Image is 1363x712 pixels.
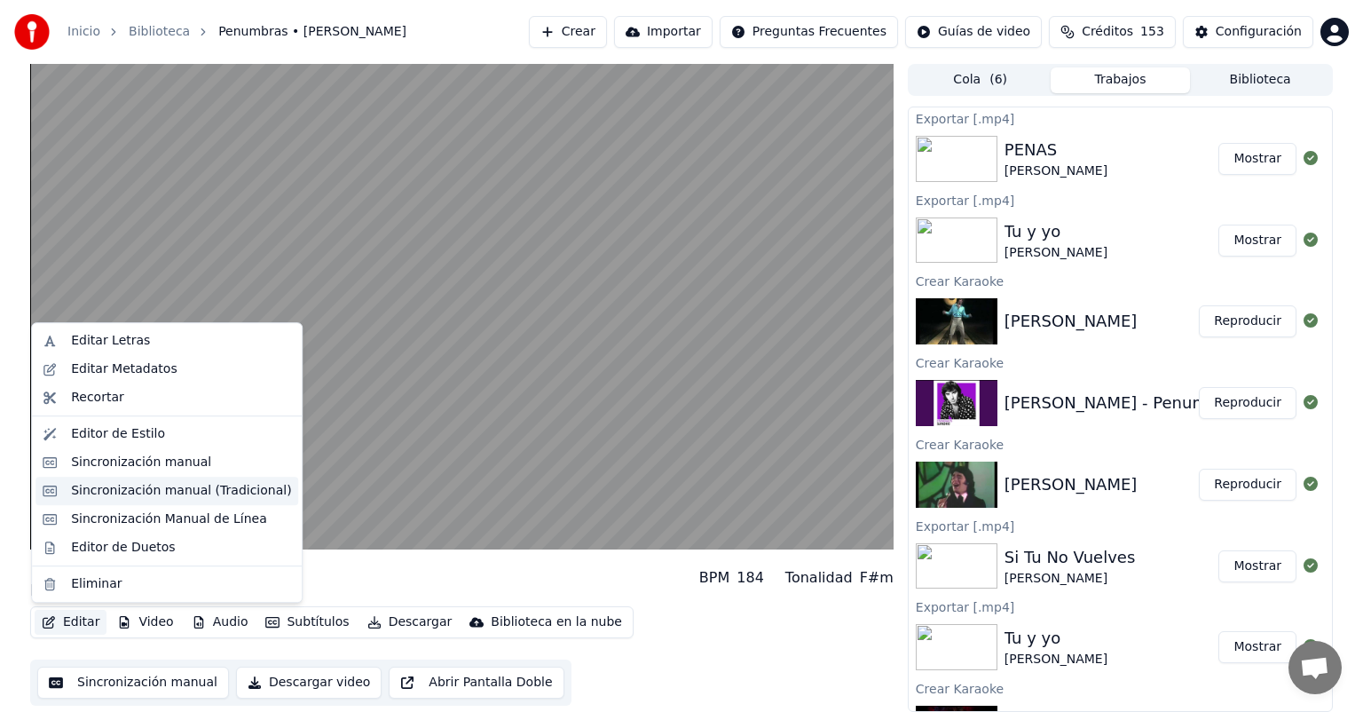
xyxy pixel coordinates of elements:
[360,610,460,635] button: Descargar
[185,610,256,635] button: Audio
[1005,570,1135,588] div: [PERSON_NAME]
[1005,545,1135,570] div: Si Tu No Vuelves
[909,596,1332,617] div: Exportar [.mp4]
[35,610,106,635] button: Editar
[258,610,356,635] button: Subtítulos
[71,510,267,528] div: Sincronización Manual de Línea
[1218,631,1296,663] button: Mostrar
[71,539,175,557] div: Editor de Duetos
[1082,23,1133,41] span: Créditos
[491,613,622,631] div: Biblioteca en la nube
[1288,641,1342,694] div: Chat abierto
[1005,219,1107,244] div: Tu y yo
[71,482,291,500] div: Sincronización manual (Tradicional)
[529,16,607,48] button: Crear
[67,23,100,41] a: Inicio
[110,610,180,635] button: Video
[14,14,50,50] img: youka
[1005,162,1107,180] div: [PERSON_NAME]
[71,360,177,378] div: Editar Metadatos
[1218,143,1296,175] button: Mostrar
[71,425,165,443] div: Editor de Estilo
[909,189,1332,210] div: Exportar [.mp4]
[785,567,853,589] div: Tonalidad
[129,23,190,41] a: Biblioteca
[1140,23,1164,41] span: 153
[30,581,133,599] div: [PERSON_NAME]
[71,389,124,407] div: Recortar
[71,454,211,471] div: Sincronización manual
[737,567,764,589] div: 184
[1005,651,1107,668] div: [PERSON_NAME]
[614,16,713,48] button: Importar
[1190,67,1330,93] button: Biblioteca
[1199,387,1296,419] button: Reproducir
[909,677,1332,699] div: Crear Karaoke
[1005,391,1242,415] div: [PERSON_NAME] - Penumbras
[860,567,894,589] div: F#m
[909,515,1332,536] div: Exportar [.mp4]
[909,352,1332,373] div: Crear Karaoke
[989,71,1007,89] span: ( 6 )
[1051,67,1191,93] button: Trabajos
[910,67,1051,93] button: Cola
[1218,550,1296,582] button: Mostrar
[1005,309,1138,334] div: [PERSON_NAME]
[909,433,1332,455] div: Crear Karaoke
[71,332,150,350] div: Editar Letras
[1199,305,1296,337] button: Reproducir
[67,23,406,41] nav: breadcrumb
[720,16,898,48] button: Preguntas Frecuentes
[909,107,1332,129] div: Exportar [.mp4]
[236,667,382,699] button: Descargar video
[71,575,122,593] div: Eliminar
[1005,626,1107,651] div: Tu y yo
[699,567,729,589] div: BPM
[1049,16,1176,48] button: Créditos153
[909,270,1332,291] div: Crear Karaoke
[218,23,406,41] span: Penumbras • [PERSON_NAME]
[1005,138,1107,162] div: PENAS
[1216,23,1302,41] div: Configuración
[905,16,1042,48] button: Guías de video
[1199,469,1296,501] button: Reproducir
[1005,472,1138,497] div: [PERSON_NAME]
[1218,225,1296,257] button: Mostrar
[1005,244,1107,262] div: [PERSON_NAME]
[1183,16,1313,48] button: Configuración
[30,557,133,581] div: Penumbras
[389,667,563,699] button: Abrir Pantalla Doble
[37,667,229,699] button: Sincronización manual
